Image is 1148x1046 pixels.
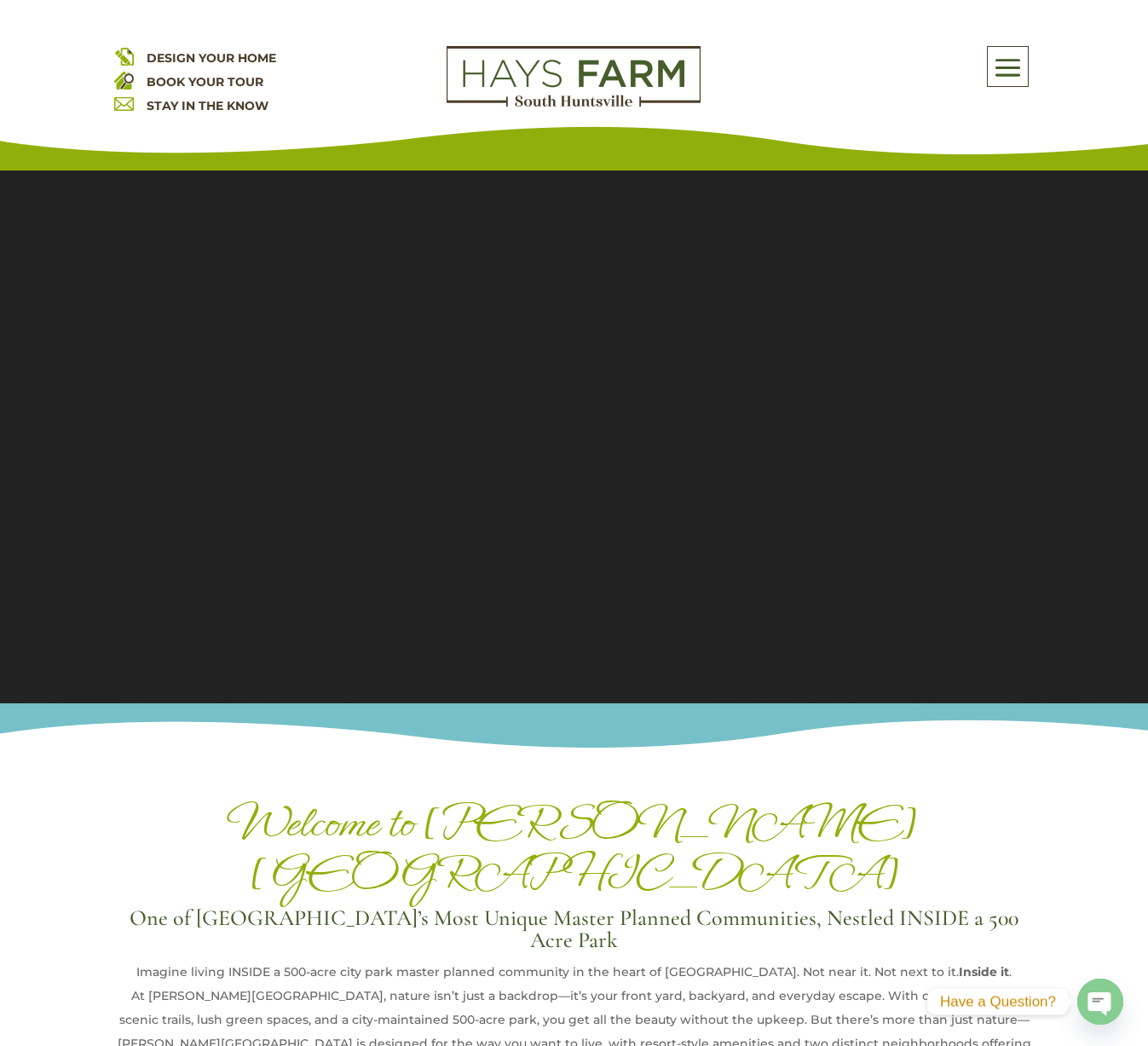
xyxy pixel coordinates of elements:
[147,74,263,90] a: BOOK YOUR TOUR
[115,960,1034,984] div: Imagine living INSIDE a 500-acre city park master planned community in the heart of [GEOGRAPHIC_D...
[115,798,1034,907] h1: Welcome to [PERSON_NAME][GEOGRAPHIC_DATA]
[147,50,276,66] a: DESIGN YOUR HOME
[114,70,134,90] img: book your home tour
[959,964,1009,980] strong: Inside it
[447,95,701,111] a: hays farm homes huntsville development
[115,907,1034,960] h3: One of [GEOGRAPHIC_DATA]’s Most Unique Master Planned Communities, Nestled INSIDE a 500 Acre Park
[447,46,701,107] img: Logo
[147,98,268,113] a: STAY IN THE KNOW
